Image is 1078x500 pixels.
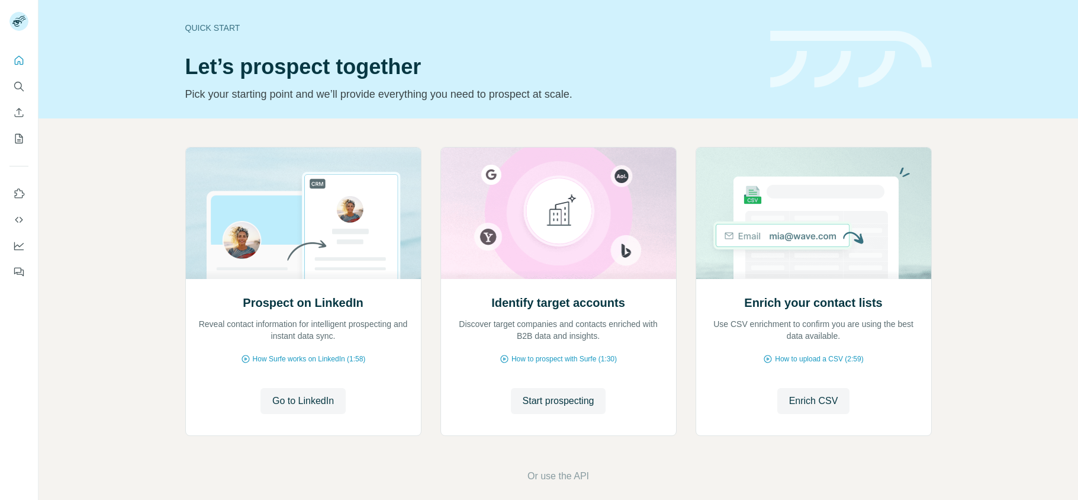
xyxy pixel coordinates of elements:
p: Discover target companies and contacts enriched with B2B data and insights. [453,318,664,342]
button: My lists [9,128,28,149]
span: How to prospect with Surfe (1:30) [511,354,617,364]
p: Use CSV enrichment to confirm you are using the best data available. [708,318,919,342]
button: Use Surfe API [9,209,28,230]
button: Enrich CSV [9,102,28,123]
span: How to upload a CSV (2:59) [775,354,863,364]
button: Quick start [9,50,28,71]
button: Enrich CSV [777,388,850,414]
button: Or use the API [527,469,589,483]
h2: Prospect on LinkedIn [243,294,363,311]
button: Feedback [9,261,28,283]
img: Identify target accounts [440,148,677,279]
span: Enrich CSV [789,394,838,408]
span: How Surfe works on LinkedIn (1:58) [253,354,366,364]
img: Enrich your contact lists [696,148,932,279]
h2: Identify target accounts [491,294,625,311]
p: Pick your starting point and we’ll provide everything you need to prospect at scale. [185,86,756,102]
p: Reveal contact information for intelligent prospecting and instant data sync. [198,318,409,342]
span: Go to LinkedIn [272,394,334,408]
h2: Enrich your contact lists [744,294,882,311]
button: Search [9,76,28,97]
button: Dashboard [9,235,28,257]
img: Prospect on LinkedIn [185,148,421,279]
h1: Let’s prospect together [185,55,756,79]
button: Go to LinkedIn [260,388,346,414]
button: Use Surfe on LinkedIn [9,183,28,204]
span: Start prospecting [523,394,594,408]
button: Start prospecting [511,388,606,414]
img: banner [770,31,932,88]
div: Quick start [185,22,756,34]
